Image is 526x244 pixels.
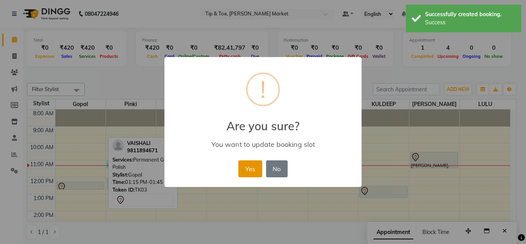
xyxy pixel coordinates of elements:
[425,10,516,19] div: Successfully created booking.
[176,140,350,149] div: You want to update booking slot
[266,160,288,177] button: No
[238,160,262,177] button: Yes
[425,19,516,27] div: Success
[260,74,266,105] div: !
[164,110,362,133] h2: Are you sure?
